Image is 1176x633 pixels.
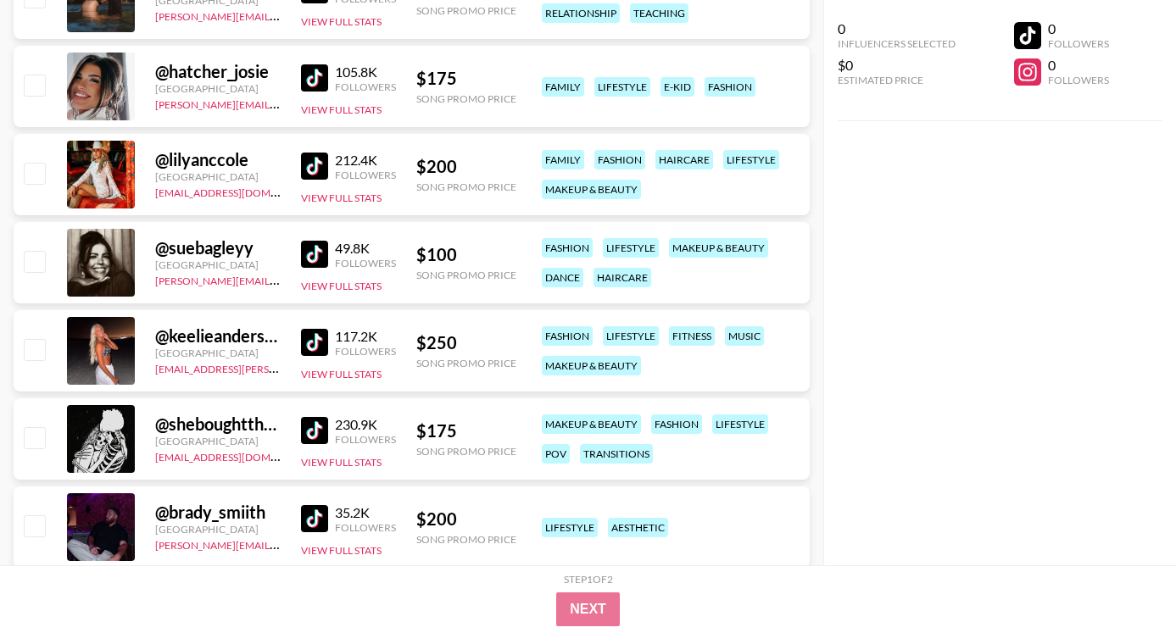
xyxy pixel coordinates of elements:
div: Song Promo Price [416,445,516,458]
div: 35.2K [335,504,396,521]
div: @ sheboughtthedip [155,414,281,435]
div: [GEOGRAPHIC_DATA] [155,258,281,271]
img: TikTok [301,64,328,92]
div: 117.2K [335,328,396,345]
div: fitness [669,326,715,346]
div: Influencers Selected [838,37,956,50]
div: Estimated Price [838,74,956,86]
div: makeup & beauty [542,180,641,199]
button: Next [556,592,620,626]
div: Followers [335,345,396,358]
div: @ brady_smiith [155,502,281,523]
img: TikTok [301,505,328,532]
div: family [542,150,584,169]
div: [GEOGRAPHIC_DATA] [155,347,281,359]
div: fashion [705,77,755,97]
div: lifestyle [542,518,598,537]
div: @ lilyanccole [155,149,281,170]
div: Song Promo Price [416,4,516,17]
div: fashion [594,150,645,169]
div: Song Promo Price [416,180,516,193]
div: haircare [594,268,651,287]
div: $ 200 [416,156,516,177]
a: [PERSON_NAME][EMAIL_ADDRESS][DOMAIN_NAME] [155,271,406,287]
div: teaching [630,3,688,23]
div: $ 100 [416,244,516,265]
div: makeup & beauty [542,356,641,375]
div: Followers [1048,74,1109,86]
div: relationship [542,3,620,23]
img: TikTok [301,241,328,268]
div: 49.8K [335,240,396,257]
img: TikTok [301,417,328,444]
div: Song Promo Price [416,357,516,369]
div: lifestyle [723,150,779,169]
div: @ keelieandersonn [155,325,281,347]
div: family [542,77,584,97]
div: lifestyle [603,238,659,258]
a: [EMAIL_ADDRESS][DOMAIN_NAME] [155,183,326,199]
div: $0 [838,57,956,74]
div: $ 175 [416,68,516,89]
div: 0 [1048,20,1109,37]
div: pov [542,444,570,464]
div: e-kid [660,77,694,97]
div: Followers [335,81,396,93]
div: 0 [1048,57,1109,74]
div: Followers [335,433,396,446]
div: @ suebagleyy [155,237,281,258]
button: View Full Stats [301,456,382,469]
div: dance [542,268,583,287]
div: lifestyle [603,326,659,346]
a: [EMAIL_ADDRESS][DOMAIN_NAME] [155,447,326,464]
div: Step 1 of 2 [564,573,613,586]
div: 105.8K [335,64,396,81]
div: Song Promo Price [416,269,516,281]
div: Song Promo Price [416,533,516,546]
div: 212.4K [335,152,396,169]
div: fashion [542,326,593,346]
div: @ hatcher_josie [155,61,281,82]
div: $ 200 [416,508,516,530]
img: TikTok [301,329,328,356]
div: Followers [335,521,396,534]
div: [GEOGRAPHIC_DATA] [155,435,281,447]
div: Followers [335,257,396,269]
div: Followers [335,169,396,181]
button: View Full Stats [301,15,382,28]
button: View Full Stats [301,280,382,292]
div: lifestyle [594,77,650,97]
div: makeup & beauty [542,414,641,434]
iframe: Drift Widget Chat Controller [1091,548,1156,613]
img: TikTok [301,153,328,180]
div: haircare [655,150,713,169]
div: Song Promo Price [416,92,516,105]
div: transitions [580,444,653,464]
div: $ 250 [416,332,516,353]
div: [GEOGRAPHIC_DATA] [155,82,281,95]
button: View Full Stats [301,103,382,116]
div: fashion [651,414,702,434]
div: 230.9K [335,416,396,433]
div: lifestyle [712,414,768,434]
div: $ 175 [416,420,516,441]
div: [GEOGRAPHIC_DATA] [155,170,281,183]
div: aesthetic [608,518,668,537]
div: Followers [1048,37,1109,50]
div: music [725,326,764,346]
a: [PERSON_NAME][EMAIL_ADDRESS][PERSON_NAME][DOMAIN_NAME] [155,95,487,111]
div: fashion [542,238,593,258]
button: View Full Stats [301,544,382,557]
div: [GEOGRAPHIC_DATA] [155,523,281,536]
div: 0 [838,20,956,37]
a: [EMAIL_ADDRESS][PERSON_NAME][DOMAIN_NAME] [155,359,406,375]
button: View Full Stats [301,192,382,204]
a: [PERSON_NAME][EMAIL_ADDRESS][PERSON_NAME][DOMAIN_NAME] [155,536,487,552]
button: View Full Stats [301,368,382,380]
div: makeup & beauty [669,238,768,258]
a: [PERSON_NAME][EMAIL_ADDRESS][DOMAIN_NAME] [155,7,406,23]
